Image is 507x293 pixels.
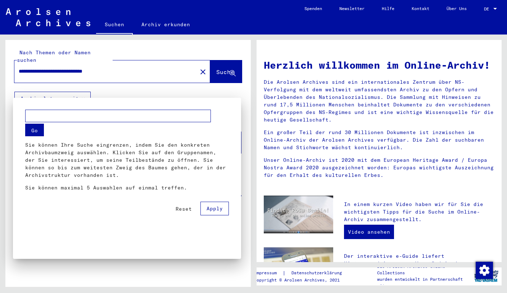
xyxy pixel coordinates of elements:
[170,202,198,215] button: Reset
[207,205,223,211] span: Apply
[25,123,44,136] button: Go
[25,184,229,191] p: Sie können maximal 5 Auswahlen auf einmal treffen.
[176,205,192,212] span: Reset
[25,141,229,179] p: Sie können Ihre Suche eingrenzen, indem Sie den konkreten Archivbaumzweig auswählen. Klicken Sie ...
[476,262,493,279] img: Zustimmung ändern
[200,201,229,215] button: Apply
